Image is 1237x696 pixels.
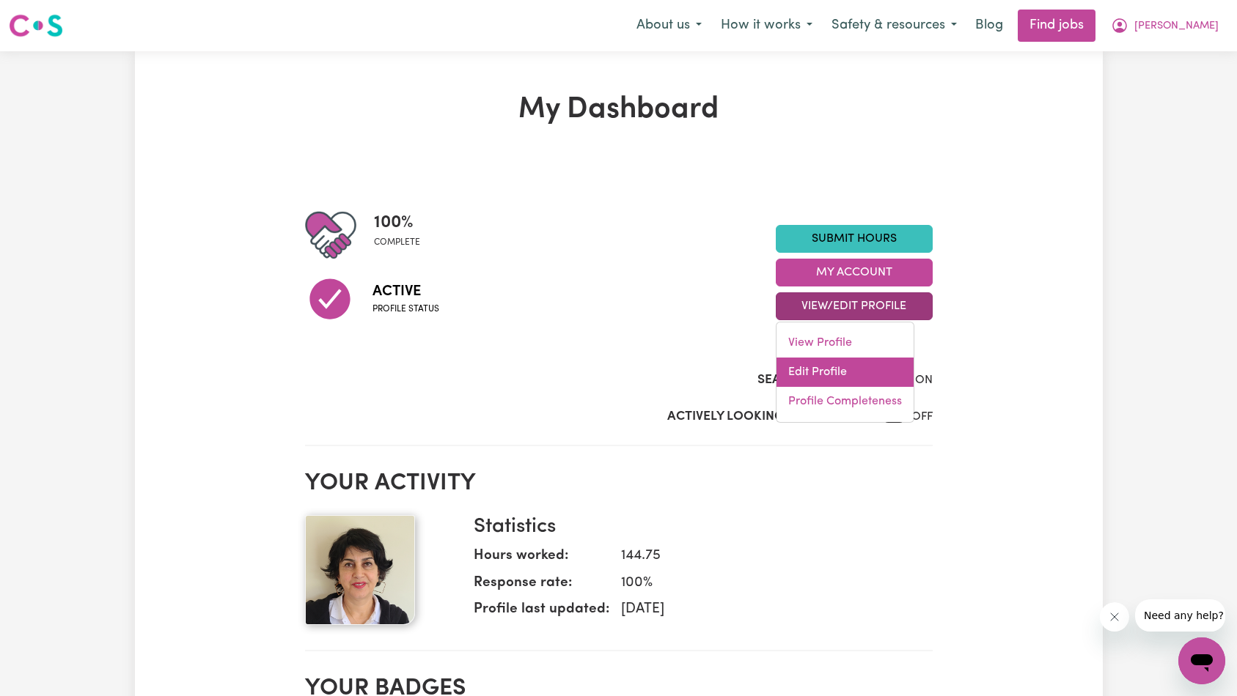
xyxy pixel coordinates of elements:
dt: Response rate: [474,573,609,600]
a: Profile Completeness [777,387,914,416]
span: 100 % [374,210,420,236]
span: [PERSON_NAME] [1134,18,1219,34]
a: Find jobs [1018,10,1095,42]
dd: [DATE] [609,599,921,621]
h2: Your activity [305,470,933,497]
h3: Statistics [474,515,921,540]
dd: 100 % [609,573,921,594]
span: Active [372,281,439,303]
label: Search Visibility [757,371,868,390]
span: OFF [911,411,933,423]
dt: Profile last updated: [474,599,609,626]
dd: 144.75 [609,546,921,567]
button: How it works [711,10,822,41]
span: Profile status [372,303,439,316]
iframe: Close message [1100,602,1129,632]
span: complete [374,236,420,249]
a: Careseekers logo [9,9,63,42]
label: Actively Looking for Clients [667,407,865,426]
dt: Hours worked: [474,546,609,573]
div: Profile completeness: 100% [374,210,432,261]
iframe: Message from company [1135,599,1225,632]
button: Safety & resources [822,10,966,41]
button: My Account [776,259,933,286]
a: Submit Hours [776,225,933,253]
a: View Profile [777,328,914,358]
h1: My Dashboard [305,92,933,127]
iframe: Button to launch messaging window [1178,637,1225,684]
a: Edit Profile [777,358,914,387]
a: Blog [966,10,1012,42]
div: View/Edit Profile [776,322,914,423]
img: Your profile picture [305,515,415,625]
img: Careseekers logo [9,12,63,39]
span: ON [915,374,933,386]
button: About us [627,10,711,41]
button: My Account [1101,10,1228,41]
button: View/Edit Profile [776,292,933,320]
